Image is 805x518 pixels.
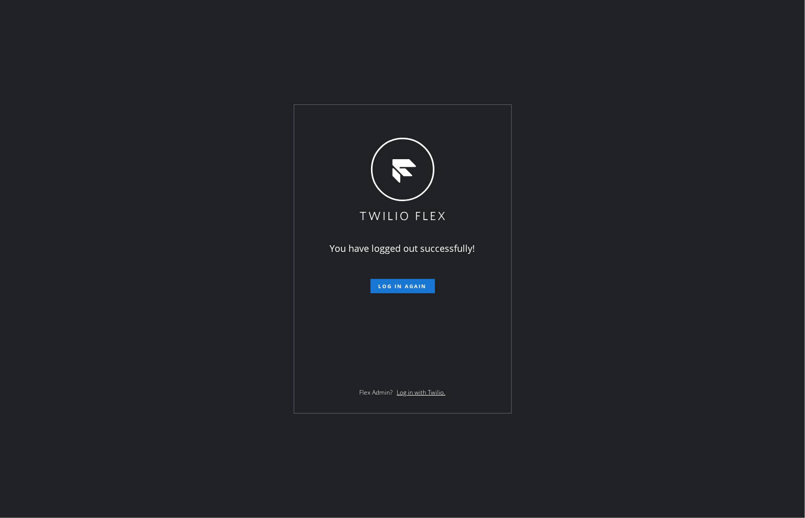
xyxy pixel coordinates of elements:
span: Log in again [379,283,427,290]
span: Flex Admin? [360,388,393,397]
span: You have logged out successfully! [330,242,475,254]
a: Log in with Twilio. [397,388,446,397]
button: Log in again [371,279,435,293]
